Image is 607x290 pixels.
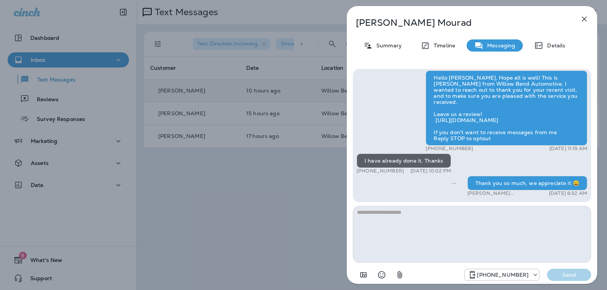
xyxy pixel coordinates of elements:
p: [DATE] 11:19 AM [549,146,587,152]
p: [PHONE_NUMBER] [477,272,528,278]
p: [PERSON_NAME] Mourad [356,17,563,28]
p: [PHONE_NUMBER] [357,168,404,174]
p: [PHONE_NUMBER] [426,146,473,152]
p: Details [543,42,565,49]
p: [DATE] 10:02 PM [410,168,451,174]
div: Thank you so much, we appreciate it 😀 [467,176,587,190]
p: Messaging [483,42,515,49]
div: +1 (813) 497-4455 [465,270,539,279]
p: Timeline [430,42,455,49]
div: I have already done it. Thanks [357,154,451,168]
div: Hello [PERSON_NAME], Hope all is well! This is [PERSON_NAME] from Willow Bend Automotive. I wante... [426,71,587,146]
span: Sent [452,179,456,186]
p: Summary [373,42,402,49]
p: [DATE] 8:32 AM [549,190,587,196]
p: [PERSON_NAME] WillowBend [467,190,539,196]
button: Add in a premade template [356,267,371,282]
button: Select an emoji [374,267,389,282]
